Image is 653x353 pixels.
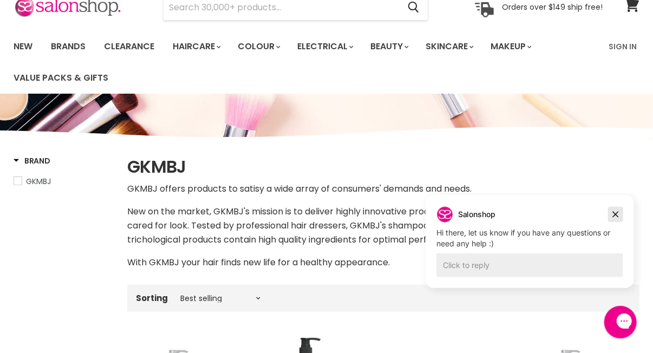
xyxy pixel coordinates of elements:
[417,35,480,58] a: Skincare
[127,155,639,178] h1: GKMBJ
[5,31,602,94] ul: Main menu
[230,35,287,58] a: Colour
[14,175,114,187] a: GKMBJ
[14,155,50,166] h3: Brand
[502,2,603,12] p: Orders over $149 ship free!
[136,293,168,303] label: Sorting
[165,35,227,58] a: Haircare
[417,193,642,304] iframe: Gorgias live chat campaigns
[289,35,360,58] a: Electrical
[5,67,116,89] a: Value Packs & Gifts
[127,205,639,247] p: New on the market, GKMBJ's mission is to deliver highly innovative products aimed at treating hai...
[96,35,162,58] a: Clearance
[127,256,639,270] p: With GKMBJ your hair finds new life for a healthy appearance.
[602,35,643,58] a: Sign In
[127,182,639,196] p: GKMBJ offers products to satisy a wide array of consumers' demands and needs.
[43,35,94,58] a: Brands
[362,35,415,58] a: Beauty
[26,176,51,187] span: GKMBJ
[5,35,41,58] a: New
[482,35,538,58] a: Makeup
[599,302,642,342] iframe: Gorgias live chat messenger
